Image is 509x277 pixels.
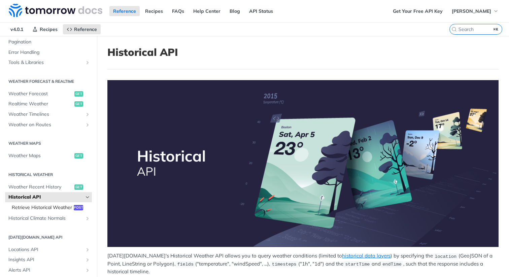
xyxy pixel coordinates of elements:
span: location [435,254,456,259]
span: Weather on Routes [8,122,83,128]
span: get [74,184,83,190]
a: Realtime Weatherget [5,99,92,109]
button: Show subpages for Insights API [85,257,90,263]
span: Recipes [40,26,58,32]
span: Expand image [107,80,499,247]
span: get [74,153,83,159]
a: Reference [63,24,101,34]
a: Historical Climate NormalsShow subpages for Historical Climate Normals [5,213,92,223]
span: startTime [345,262,370,267]
h2: [DATE][DOMAIN_NAME] API [5,234,92,240]
svg: Search [451,27,457,32]
a: Insights APIShow subpages for Insights API [5,255,92,265]
a: Weather TimelinesShow subpages for Weather Timelines [5,109,92,119]
a: FAQs [168,6,188,16]
span: Historical API [8,194,83,201]
span: Reference [74,26,97,32]
span: Weather Forecast [8,91,73,97]
a: Pagination [5,37,92,47]
span: Realtime Weather [8,101,73,107]
span: Historical Climate Normals [8,215,83,222]
span: fields [177,262,194,267]
a: Get Your Free API Key [389,6,446,16]
span: get [74,91,83,97]
img: Tomorrow.io Weather API Docs [9,4,102,17]
button: Show subpages for Weather on Routes [85,122,90,128]
button: [PERSON_NAME] [448,6,502,16]
h2: Weather Forecast & realtime [5,78,92,84]
p: [DATE][DOMAIN_NAME]'s Historical Weather API allows you to query weather conditions (limited to )... [107,252,499,275]
a: Weather on RoutesShow subpages for Weather on Routes [5,120,92,130]
span: get [74,101,83,107]
kbd: ⌘K [492,26,500,33]
span: v4.0.1 [7,24,27,34]
button: Show subpages for Tools & Libraries [85,60,90,65]
button: Show subpages for Alerts API [85,268,90,273]
span: timesteps [272,262,297,267]
a: Weather Forecastget [5,89,92,99]
a: Weather Recent Historyget [5,182,92,192]
a: Recipes [141,6,167,16]
span: Tools & Libraries [8,59,83,66]
a: Historical APIHide subpages for Historical API [5,192,92,202]
a: Weather Mapsget [5,151,92,161]
span: post [74,205,83,210]
a: Blog [226,6,244,16]
span: [PERSON_NAME] [452,8,491,14]
span: Pagination [8,39,90,45]
span: Insights API [8,256,83,263]
h2: Historical Weather [5,172,92,178]
h2: Weather Maps [5,140,92,146]
span: Error Handling [8,49,90,56]
button: Hide subpages for Historical API [85,195,90,200]
button: Show subpages for Historical Climate Normals [85,216,90,221]
h1: Historical API [107,46,499,58]
a: historical data layers [342,252,391,259]
a: Recipes [29,24,61,34]
span: Weather Recent History [8,184,73,191]
span: Weather Maps [8,152,73,159]
img: Historical-API.png [107,80,499,247]
a: Locations APIShow subpages for Locations API [5,245,92,255]
a: API Status [245,6,277,16]
span: Locations API [8,246,83,253]
a: Alerts APIShow subpages for Alerts API [5,265,92,275]
span: Weather Timelines [8,111,83,118]
span: endTime [382,262,402,267]
a: Error Handling [5,47,92,58]
a: Help Center [190,6,224,16]
span: Retrieve Historical Weather [12,204,72,211]
a: Reference [109,6,140,16]
a: Tools & LibrariesShow subpages for Tools & Libraries [5,58,92,68]
button: Show subpages for Weather Timelines [85,112,90,117]
button: Show subpages for Locations API [85,247,90,252]
a: Retrieve Historical Weatherpost [8,203,92,213]
span: Alerts API [8,267,83,274]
